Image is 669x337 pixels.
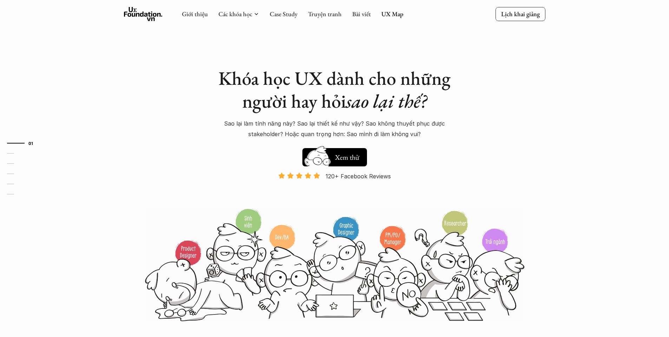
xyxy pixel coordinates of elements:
a: Xem thử [302,145,367,166]
a: Truyện tranh [308,10,342,18]
h1: Khóa học UX dành cho những người hay hỏi [212,67,458,113]
a: Các khóa học [218,10,252,18]
a: Bài viết [352,10,371,18]
a: 01 [7,139,40,147]
a: 120+ Facebook Reviews [272,172,397,208]
strong: 01 [28,140,33,145]
a: Case Study [270,10,297,18]
em: sao lại thế? [346,89,427,113]
a: UX Map [381,10,404,18]
p: Lịch khai giảng [501,10,540,18]
h5: Xem thử [334,152,360,162]
a: Giới thiệu [182,10,208,18]
p: 120+ Facebook Reviews [326,171,391,182]
p: Sao lại làm tính năng này? Sao lại thiết kế như vậy? Sao không thuyết phục được stakeholder? Hoặc... [212,118,458,140]
a: Lịch khai giảng [496,7,545,21]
